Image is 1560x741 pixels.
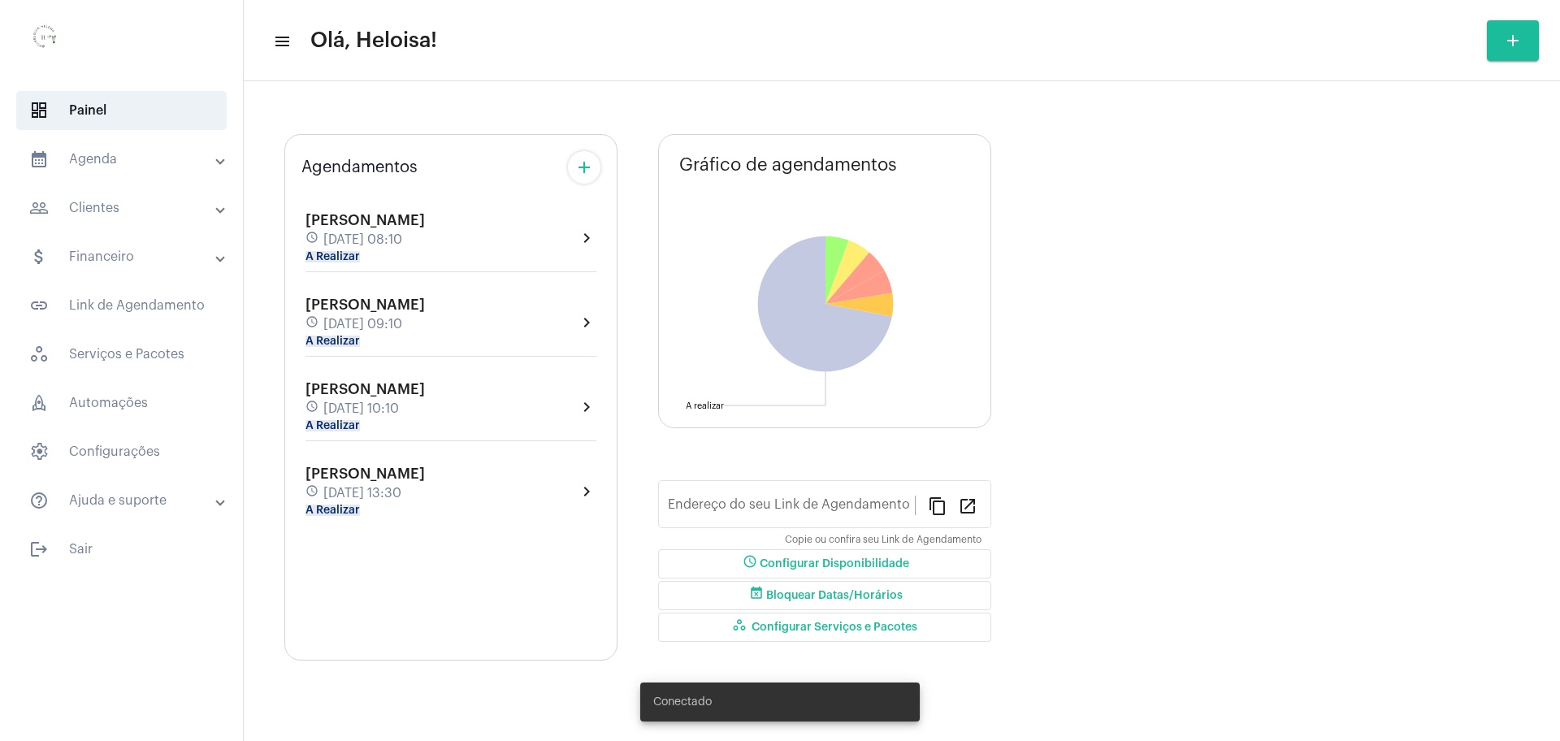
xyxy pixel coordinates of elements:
mat-icon: content_copy [928,496,947,515]
span: Serviços e Pacotes [16,335,227,374]
span: sidenav icon [29,101,49,120]
span: Conectado [653,694,712,710]
mat-icon: add [574,158,594,177]
span: [PERSON_NAME] [305,213,425,227]
mat-icon: sidenav icon [29,149,49,169]
mat-hint: Copie ou confira seu Link de Agendamento [785,535,981,546]
span: [PERSON_NAME] [305,466,425,481]
mat-panel-title: Ajuda e suporte [29,491,217,510]
mat-icon: workspaces_outlined [732,617,752,637]
button: Configurar Disponibilidade [658,549,991,578]
mat-icon: open_in_new [958,496,977,515]
text: A realizar [686,401,724,410]
mat-icon: event_busy [747,586,766,605]
span: [DATE] 10:10 [323,401,399,416]
span: [DATE] 09:10 [323,317,402,331]
span: Configurar Serviços e Pacotes [732,622,917,633]
span: sidenav icon [29,442,49,461]
span: Olá, Heloisa! [310,28,437,54]
span: Agendamentos [301,158,418,176]
mat-icon: sidenav icon [273,32,289,51]
span: [PERSON_NAME] [305,382,425,396]
mat-icon: sidenav icon [29,539,49,559]
mat-icon: chevron_right [577,228,596,248]
span: Sair [16,530,227,569]
mat-expansion-panel-header: sidenav iconAjuda e suporte [10,481,243,520]
span: Painel [16,91,227,130]
mat-icon: sidenav icon [29,296,49,315]
mat-expansion-panel-header: sidenav iconAgenda [10,140,243,179]
mat-icon: schedule [740,554,760,574]
span: Gráfico de agendamentos [679,155,897,175]
span: [PERSON_NAME] [305,297,425,312]
mat-icon: add [1503,31,1523,50]
span: Bloquear Datas/Horários [747,590,903,601]
mat-expansion-panel-header: sidenav iconClientes [10,188,243,227]
mat-chip: A Realizar [305,505,360,516]
mat-icon: schedule [305,315,320,333]
mat-chip: A Realizar [305,336,360,347]
button: Bloquear Datas/Horários [658,581,991,610]
span: Configurações [16,432,227,471]
span: [DATE] 08:10 [323,232,402,247]
mat-icon: sidenav icon [29,247,49,266]
span: sidenav icon [29,344,49,364]
img: 0d939d3e-dcd2-0964-4adc-7f8e0d1a206f.png [13,8,78,73]
input: Link [668,500,915,515]
mat-icon: chevron_right [577,313,596,332]
mat-icon: schedule [305,231,320,249]
mat-icon: chevron_right [577,397,596,417]
mat-panel-title: Clientes [29,198,217,218]
mat-chip: A Realizar [305,420,360,431]
span: Link de Agendamento [16,286,227,325]
mat-icon: schedule [305,484,320,502]
span: Configurar Disponibilidade [740,558,909,570]
mat-panel-title: Agenda [29,149,217,169]
mat-icon: chevron_right [577,482,596,501]
mat-icon: schedule [305,400,320,418]
mat-panel-title: Financeiro [29,247,217,266]
mat-expansion-panel-header: sidenav iconFinanceiro [10,237,243,276]
span: Automações [16,383,227,422]
mat-chip: A Realizar [305,251,360,262]
button: Configurar Serviços e Pacotes [658,613,991,642]
mat-icon: sidenav icon [29,198,49,218]
span: [DATE] 13:30 [323,486,401,500]
mat-icon: sidenav icon [29,491,49,510]
span: sidenav icon [29,393,49,413]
